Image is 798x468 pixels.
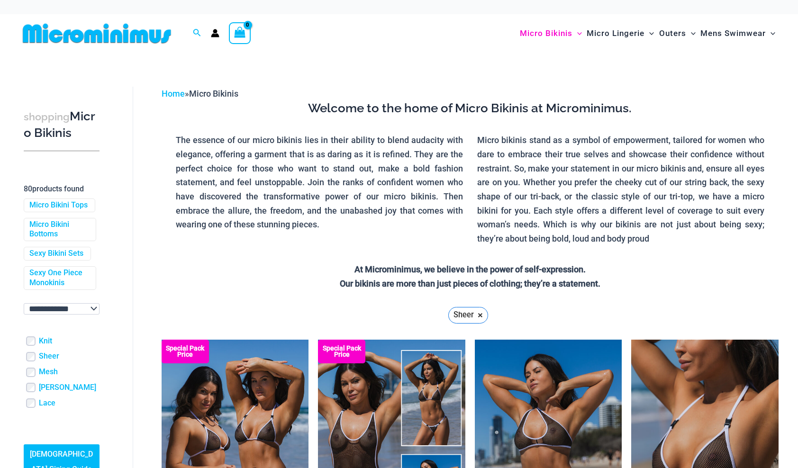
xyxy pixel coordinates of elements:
span: Mens Swimwear [700,21,766,45]
span: shopping [24,111,70,123]
a: Knit [39,336,52,346]
span: Outers [659,21,686,45]
a: Micro LingerieMenu ToggleMenu Toggle [584,19,656,48]
strong: At Microminimus, we believe in the power of self-expression. [354,264,586,274]
a: Sexy One Piece Monokinis [29,268,89,288]
h3: Welcome to the home of Micro Bikinis at Microminimus. [169,100,771,117]
a: Mens SwimwearMenu ToggleMenu Toggle [698,19,778,48]
span: Menu Toggle [766,21,775,45]
p: The essence of our micro bikinis lies in their ability to blend audacity with elegance, offering ... [176,133,463,232]
a: Sheer × [448,307,488,324]
nav: Site Navigation [516,18,779,49]
a: Sexy Bikini Sets [29,249,83,259]
span: Sheer [453,308,474,322]
span: » [162,89,238,99]
a: Search icon link [193,27,201,39]
span: Micro Lingerie [587,21,644,45]
a: Home [162,89,185,99]
strong: Our bikinis are more than just pieces of clothing; they’re a statement. [340,279,600,288]
b: Special Pack Price [318,345,365,358]
a: [PERSON_NAME] [39,383,96,393]
a: Sheer [39,351,59,361]
a: Account icon link [211,29,219,37]
p: products found [24,181,100,197]
a: Lace [39,398,55,408]
select: wpc-taxonomy-pa_color-745982 [24,303,100,315]
span: Menu Toggle [686,21,696,45]
a: Micro BikinisMenu ToggleMenu Toggle [517,19,584,48]
a: Mesh [39,367,58,377]
span: Menu Toggle [572,21,582,45]
p: Micro bikinis stand as a symbol of empowerment, tailored for women who dare to embrace their true... [477,133,764,246]
a: View Shopping Cart, empty [229,22,251,44]
h3: Micro Bikinis [24,108,100,141]
a: OutersMenu ToggleMenu Toggle [657,19,698,48]
span: Menu Toggle [644,21,654,45]
span: 80 [24,184,32,193]
span: Micro Bikinis [520,21,572,45]
img: MM SHOP LOGO FLAT [19,23,175,44]
span: × [478,311,483,319]
a: Micro Bikini Bottoms [29,220,89,240]
a: Micro Bikini Tops [29,200,88,210]
b: Special Pack Price [162,345,209,358]
span: Micro Bikinis [189,89,238,99]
